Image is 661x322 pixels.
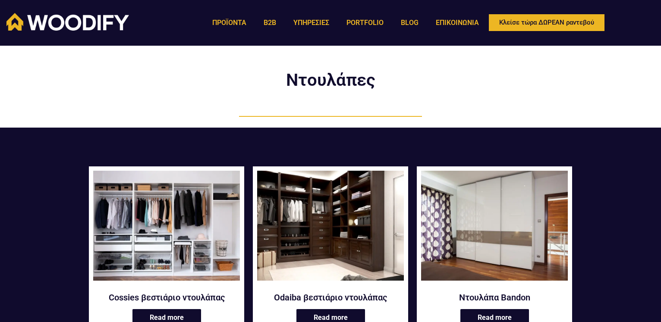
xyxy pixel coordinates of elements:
[421,292,568,303] a: Ντουλάπα Bandon
[392,13,427,33] a: BLOG
[227,72,434,89] h2: Ντουλάπες
[427,13,488,33] a: ΕΠΙΚΟΙΝΩΝΙΑ
[488,13,606,32] a: Κλείσε τώρα ΔΩΡΕΑΝ ραντεβού
[285,13,338,33] a: ΥΠΗΡΕΣΙΕΣ
[93,171,240,286] a: Cossies βεστιάριο ντουλάπας
[257,171,404,286] a: Odaiba βεστιάριο ντουλάπας
[204,13,255,33] a: ΠΡΟΪΟΝΤΑ
[421,171,568,286] a: Ντουλάπα Bandon
[499,19,594,26] span: Κλείσε τώρα ΔΩΡΕΑΝ ραντεβού
[6,13,129,31] img: Woodify
[257,292,404,303] a: Odaiba βεστιάριο ντουλάπας
[93,292,240,303] a: Cossies βεστιάριο ντουλάπας
[255,13,285,33] a: B2B
[204,13,488,33] nav: Menu
[338,13,392,33] a: PORTFOLIO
